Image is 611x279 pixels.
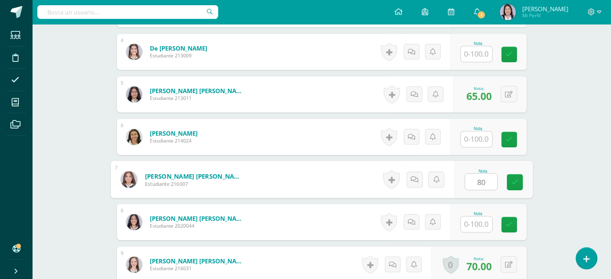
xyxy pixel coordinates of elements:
[464,169,501,173] div: Nota
[466,89,492,103] span: 65.00
[466,259,492,273] span: 70.00
[460,126,496,131] div: Nota
[522,12,568,19] span: Mi Perfil
[126,257,142,273] img: 2bc04f1ac9bc1955b2b374ed12d3c094.png
[121,171,137,187] img: c03a6ccc689e0765e21b4076cea527ac.png
[150,214,246,222] a: [PERSON_NAME] [PERSON_NAME]
[461,131,492,147] input: 0-100.0
[150,257,246,265] a: [PERSON_NAME] [PERSON_NAME]
[150,87,246,95] a: [PERSON_NAME] [PERSON_NAME]
[150,222,246,229] span: Estudiante 2020044
[500,4,516,20] img: f694820f4938eda63754dc7830486a17.png
[522,5,568,13] span: [PERSON_NAME]
[145,180,244,187] span: Estudiante 216007
[465,174,497,190] input: 0-100.0
[466,86,492,91] div: Nota:
[126,129,142,145] img: c60824b8cfacba7b1b1594c9ac331b9b.png
[37,5,218,19] input: Busca un usuario...
[145,172,244,180] a: [PERSON_NAME] [PERSON_NAME]
[150,52,207,59] span: Estudiante 213009
[443,255,459,274] a: 0
[461,216,492,232] input: 0-100.0
[460,212,496,216] div: Nota
[150,129,198,137] a: [PERSON_NAME]
[461,46,492,62] input: 0-100.0
[477,10,486,19] span: 1
[150,95,246,102] span: Estudiante 213011
[460,41,496,46] div: Nota
[466,256,492,261] div: Nota:
[150,44,207,52] a: de [PERSON_NAME]
[150,137,198,144] span: Estudiante 214024
[150,265,246,272] span: Estudiante 216031
[126,86,142,102] img: ce4f15759383523c6362ed3abaa7df91.png
[126,44,142,60] img: b0ec1a1f2f20d83fce6183ecadb61fc2.png
[126,214,142,230] img: 79c226f855e5ec486cef270baea8666f.png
